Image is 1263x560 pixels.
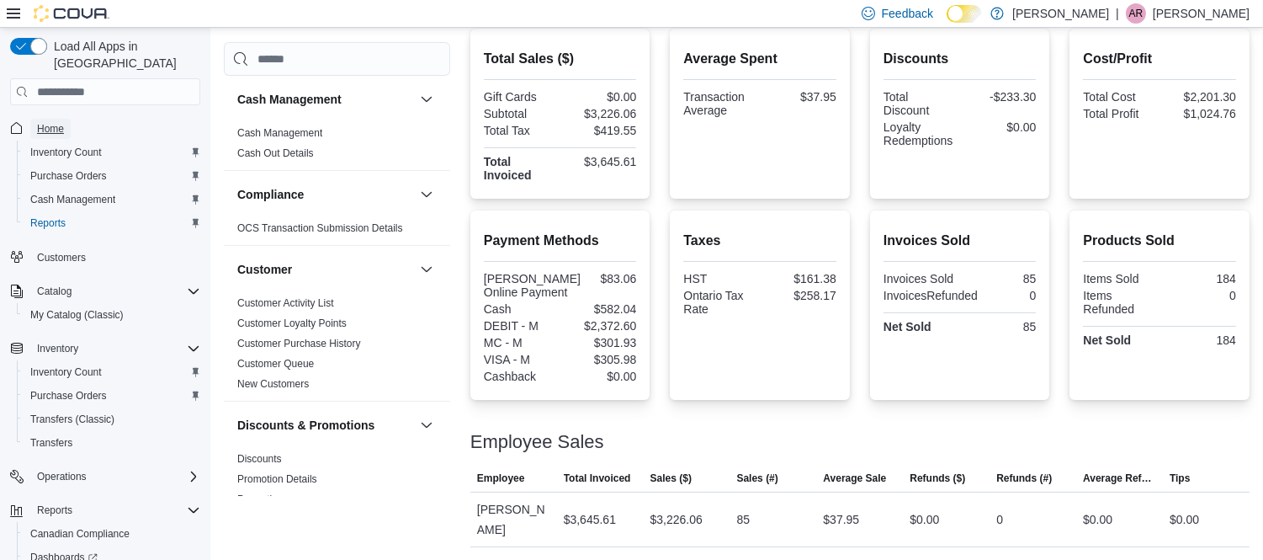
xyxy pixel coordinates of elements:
div: $0.00 [564,370,637,383]
div: 184 [1163,333,1236,347]
a: Purchase Orders [24,166,114,186]
div: 0 [1163,289,1236,302]
a: Transfers [24,433,79,453]
a: Customers [30,248,93,268]
div: Ontario Tax Rate [683,289,756,316]
div: Total Cost [1083,90,1156,104]
span: Transfers (Classic) [30,413,114,426]
span: Purchase Orders [30,389,107,403]
div: $37.95 [823,509,859,530]
p: [PERSON_NAME] [1153,3,1250,24]
span: Reports [24,213,200,233]
a: Purchase Orders [24,386,114,406]
div: MC - M [484,336,557,349]
button: My Catalog (Classic) [17,303,207,327]
span: Cash Out Details [237,147,314,160]
div: DEBIT - M [484,319,557,333]
a: Inventory Count [24,142,109,163]
div: $0.00 [910,509,939,530]
span: Canadian Compliance [30,527,130,541]
h3: Cash Management [237,91,342,108]
a: Home [30,119,71,139]
span: Inventory [37,342,78,355]
span: Inventory Count [30,365,102,379]
a: Promotions [237,493,289,505]
span: Transfers [30,436,72,450]
button: Operations [3,465,207,488]
div: Items Refunded [1083,289,1156,316]
span: New Customers [237,377,309,391]
span: Inventory Count [24,362,200,382]
span: Employee [477,472,525,485]
div: Subtotal [484,107,557,120]
div: 0 [996,509,1003,530]
button: Customer [237,261,413,278]
input: Dark Mode [947,5,982,23]
div: $258.17 [763,289,836,302]
span: Catalog [37,285,72,298]
div: 0 [984,289,1036,302]
div: Discounts & Promotions [224,449,450,516]
div: 184 [1163,272,1236,285]
div: $1,024.76 [1163,107,1236,120]
span: AR [1129,3,1144,24]
h2: Average Spent [683,49,836,69]
div: $83.06 [587,272,636,285]
span: Customers [37,251,86,264]
button: Compliance [237,186,413,203]
div: $305.98 [564,353,637,366]
button: Transfers (Classic) [17,408,207,431]
a: Customer Purchase History [237,338,361,349]
span: Average Refund [1083,472,1156,485]
button: Catalog [30,281,78,301]
div: Total Profit [1083,107,1156,120]
span: Cash Management [30,193,115,206]
button: Customer [417,259,437,280]
a: Cash Out Details [237,147,314,159]
span: Tips [1170,472,1190,485]
span: Purchase Orders [30,169,107,183]
span: Reports [30,216,66,230]
span: Transfers (Classic) [24,409,200,429]
span: Customers [30,247,200,268]
a: My Catalog (Classic) [24,305,130,325]
button: Reports [17,211,207,235]
button: Home [3,115,207,140]
div: $582.04 [564,302,637,316]
button: Cash Management [237,91,413,108]
p: [PERSON_NAME] [1012,3,1109,24]
button: Discounts & Promotions [237,417,413,434]
span: Purchase Orders [24,386,200,406]
button: Cash Management [17,188,207,211]
div: $419.55 [564,124,637,137]
div: $2,201.30 [1163,90,1236,104]
a: Transfers (Classic) [24,409,121,429]
span: Customer Activity List [237,296,334,310]
button: Purchase Orders [17,164,207,188]
div: Ammar Rangwala [1126,3,1146,24]
div: $0.00 [1083,509,1112,530]
a: Canadian Compliance [24,524,136,544]
h2: Invoices Sold [884,231,1037,251]
span: Canadian Compliance [24,524,200,544]
a: Customer Activity List [237,297,334,309]
span: Load All Apps in [GEOGRAPHIC_DATA] [47,38,200,72]
a: Cash Management [24,189,122,210]
span: Promotions [237,493,289,506]
div: Total Tax [484,124,557,137]
span: Cash Management [24,189,200,210]
div: $2,372.60 [564,319,637,333]
a: Customer Loyalty Points [237,317,347,329]
span: Transfers [24,433,200,453]
button: Compliance [417,184,437,205]
span: Sales (#) [737,472,778,485]
div: $0.00 [564,90,637,104]
button: Inventory Count [17,141,207,164]
div: InvoicesRefunded [884,289,978,302]
span: OCS Transaction Submission Details [237,221,403,235]
span: Operations [37,470,87,483]
button: Reports [30,500,79,520]
strong: Total Invoiced [484,155,532,182]
button: Inventory [3,337,207,360]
